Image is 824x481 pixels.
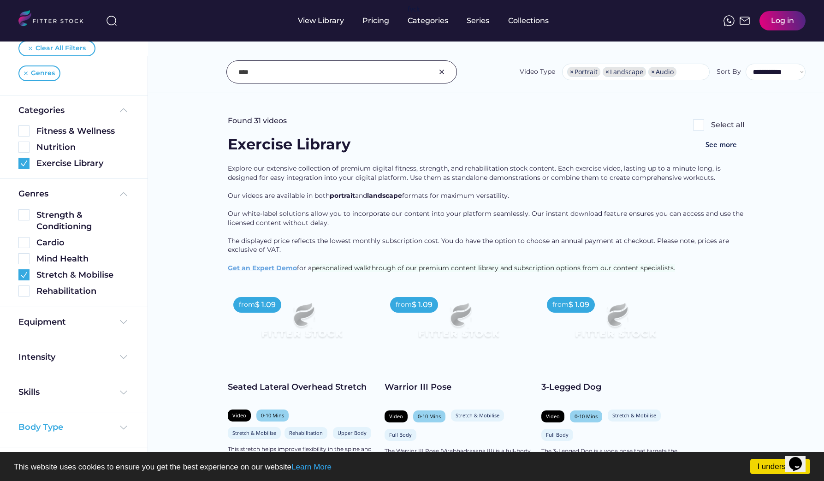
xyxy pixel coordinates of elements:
span: × [605,69,609,75]
div: from [396,300,412,309]
img: Frame%2079%20%281%29.svg [556,291,674,358]
div: Seated Lateral Overhead Stretch [228,381,375,393]
div: Intensity [18,351,55,363]
div: Skills [18,386,41,398]
span: landscape [367,191,402,200]
span: formats for maximum versatility. [402,191,509,200]
div: $ 1.09 [255,300,276,310]
img: Group%201000002360.svg [18,158,30,169]
img: Rectangle%205126.svg [18,209,30,220]
a: Get an Expert Demo [228,264,297,272]
div: Upper Body [338,429,367,436]
span: × [651,69,655,75]
img: Frame%2051.svg [739,15,750,26]
div: from [239,300,255,309]
li: Audio [648,67,676,77]
div: Clear All Filters [36,44,86,53]
img: Frame%2079%20%281%29.svg [399,291,517,358]
div: Sort By [717,67,741,77]
a: I understand! [750,459,810,474]
img: Rectangle%205126.svg [18,237,30,248]
button: See more [698,134,744,155]
span: portrait [330,191,355,200]
div: Body Type [18,422,63,433]
div: Exercise Library [36,158,129,169]
div: Fitness & Wellness [36,125,129,137]
span: Our white-label solutions allow you to incorporate our content into your platform seamlessly. Our... [228,209,745,227]
img: meteor-icons_whatsapp%20%281%29.svg [723,15,735,26]
div: Categories [408,16,448,26]
img: Group%201000002326.svg [436,66,447,77]
div: 0-10 Mins [418,413,441,420]
div: Log in [771,16,794,26]
div: Cardio [36,237,129,249]
div: The 3-Legged Dog is a yoga pose that targets the core, shoulders, hamstrings, and hips. Performed... [541,447,689,463]
div: Warrior III Pose [385,381,532,393]
div: Genres [18,188,48,200]
img: Frame%2079%20%281%29.svg [243,291,361,358]
img: Rectangle%205126.svg [18,142,30,153]
img: Vector%20%281%29.svg [29,47,32,50]
img: Rectangle%205126.svg [693,119,704,131]
div: 3-Legged Dog [541,381,689,393]
img: Group%201000002360.svg [18,269,30,280]
li: Portrait [567,67,600,77]
img: Frame%20%284%29.svg [118,351,129,362]
span: Explore our extensive collection of premium digital fitness, strength, and rehabilitation stock c... [228,164,723,182]
div: 0-10 Mins [261,412,284,419]
div: from [552,300,569,309]
div: Full Body [389,431,412,438]
div: Exercise Library [228,134,350,155]
div: Collections [508,16,549,26]
div: Full Body [546,431,569,438]
div: Equipment [18,316,66,328]
span: Our videos are available in both [228,191,330,200]
div: Stretch & Mobilise [612,412,656,419]
div: for a [228,164,744,282]
div: Select all [711,120,744,130]
div: Video [389,413,403,420]
img: Frame%20%284%29.svg [118,422,129,433]
div: Rehabilitation [36,285,129,297]
div: Pricing [362,16,389,26]
span: The displayed price reflects the lowest monthly subscription cost. You do have the option to choo... [228,237,731,254]
div: Stretch & Mobilise [36,269,129,281]
div: Mind Health [36,253,129,265]
div: Strength & Conditioning [36,209,129,232]
div: Genres [31,69,55,78]
div: Stretch & Mobilise [232,429,276,436]
img: Frame%20%285%29.svg [118,105,129,116]
div: $ 1.09 [412,300,433,310]
img: Frame%20%284%29.svg [118,316,129,327]
p: This website uses cookies to ensure you get the best experience on our website [14,463,810,471]
div: Video Type [520,67,555,77]
iframe: chat widget [785,444,815,472]
div: Found 31 videos [228,116,287,126]
div: $ 1.09 [569,300,589,310]
img: Rectangle%205126.svg [18,253,30,264]
a: Learn More [291,463,332,471]
li: Landscape [603,67,646,77]
div: Video [546,413,560,420]
img: Rectangle%205126.svg [18,285,30,297]
img: Frame%20%285%29.svg [118,189,129,200]
div: This stretch helps improve flexibility in the spine and shoulders while also providing a gentle s... [228,445,375,461]
img: LOGO.svg [18,10,91,29]
div: Video [232,412,246,419]
img: Rectangle%205126.svg [18,125,30,137]
div: Categories [18,105,65,116]
div: Rehabilitation [289,429,323,436]
span: and [355,191,367,200]
img: Frame%20%284%29.svg [118,387,129,398]
img: search-normal%203.svg [106,15,117,26]
span: × [570,69,574,75]
span: personalized walkthrough of our premium content library and subscription options from our content... [312,264,675,272]
div: Series [467,16,490,26]
div: 0-10 Mins [575,413,598,420]
div: fvck [408,5,420,14]
div: Nutrition [36,142,129,153]
div: The Warrior III Pose (Virabhadrasana III) is a full-body balance and strength exercise that targe... [385,447,532,463]
div: View Library [298,16,344,26]
div: Stretch & Mobilise [456,412,499,419]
